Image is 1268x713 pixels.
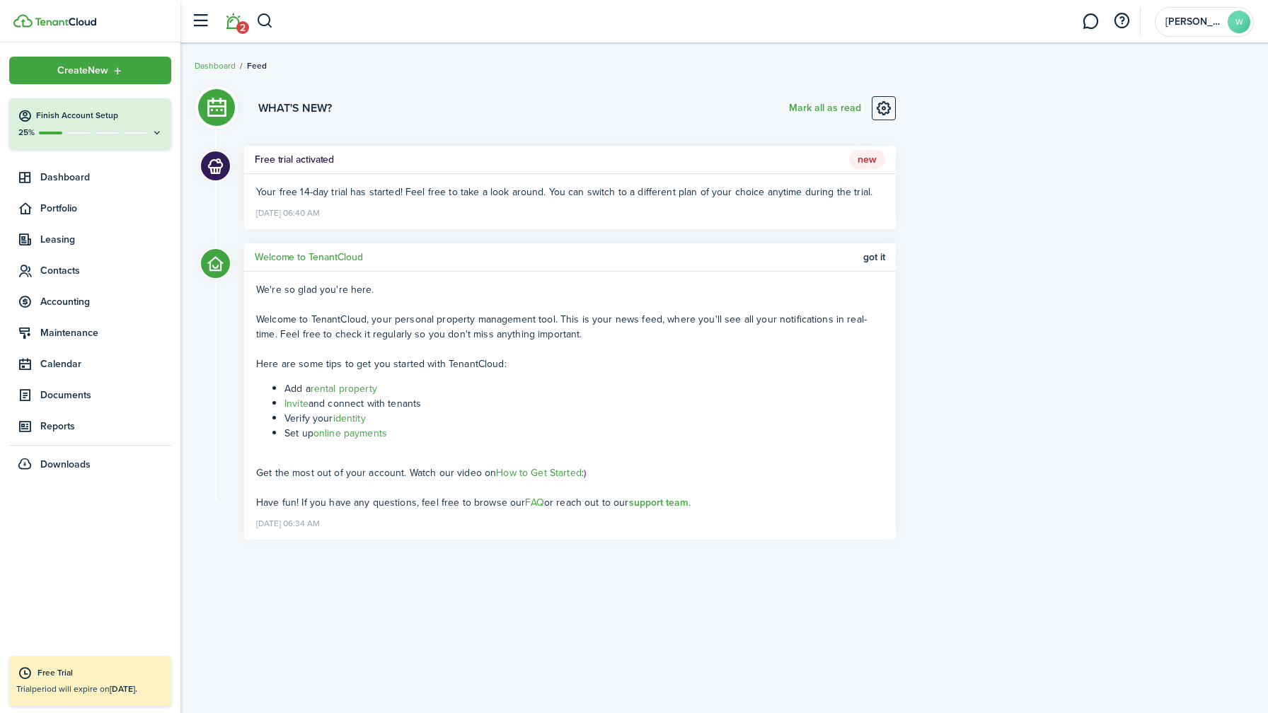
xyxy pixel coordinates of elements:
span: Portfolio [40,201,171,216]
li: and connect with tenants [284,396,884,411]
span: Accounting [40,294,171,309]
li: Verify your [284,411,884,426]
span: Downloads [40,457,91,472]
span: Contacts [40,263,171,278]
div: Free Trial [38,666,164,680]
span: Maintenance [40,325,171,340]
span: Create New [57,66,108,76]
a: Reports [9,412,171,440]
span: Reports [40,419,171,434]
a: FAQ [525,495,543,510]
h4: Finish Account Setup [36,110,163,122]
b: [DATE]. [110,683,137,695]
li: Add a [284,381,884,396]
p: Trial [16,683,164,695]
span: Williams [1165,17,1222,27]
a: How to Get Started [496,465,582,480]
button: Search [256,9,274,33]
a: Invite [284,396,309,411]
img: TenantCloud [35,18,96,26]
span: Calendar [40,356,171,371]
a: rental property [311,381,377,396]
ng-component: Your free 14-day trial has started! Feel free to take a look around. You can switch to a differen... [256,185,872,199]
h3: What's new? [258,100,332,117]
span: Got it [863,252,885,263]
img: TenantCloud [13,14,33,28]
button: Open menu [9,57,171,84]
li: Set up [284,426,884,441]
a: Messaging [1077,4,1104,40]
a: Dashboard [9,163,171,191]
button: Open resource center [1109,9,1134,33]
a: identity [333,411,366,426]
span: Feed [247,59,267,72]
a: online payments [313,426,387,441]
h5: Free trial activated [255,152,334,167]
span: period will expire on [32,683,137,695]
span: Documents [40,388,171,402]
a: Dashboard [195,59,236,72]
ng-component: We're so glad you're here. Welcome to TenantCloud, your personal property management tool. This i... [256,282,884,510]
button: Open sidebar [187,8,214,35]
time: [DATE] 06:34 AM [256,513,320,531]
time: [DATE] 06:40 AM [256,202,320,221]
h5: Welcome to TenantCloud [255,250,363,265]
button: support team [629,497,688,509]
span: New [849,150,885,170]
button: Finish Account Setup25% [9,98,171,149]
button: Mark all as read [789,96,861,120]
a: Free TrialTrialperiod will expire on[DATE]. [9,656,171,706]
avatar-text: W [1228,11,1250,33]
span: Leasing [40,232,171,247]
p: 25% [18,127,35,139]
span: Dashboard [40,170,171,185]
